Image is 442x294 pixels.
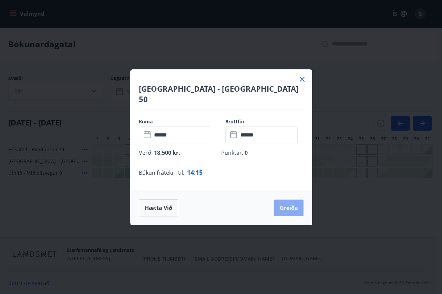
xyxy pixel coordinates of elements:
[274,200,304,216] button: Greiða
[225,118,304,125] label: Brottför
[139,83,304,104] h4: [GEOGRAPHIC_DATA] - [GEOGRAPHIC_DATA] 50
[139,169,184,177] span: Bókun frátekin til :
[187,168,196,176] span: 14 :
[139,118,217,125] label: Koma
[139,199,178,216] button: Hætta við
[153,149,180,156] span: 18.500 kr.
[243,149,248,156] span: 0
[139,149,221,156] p: Verð :
[196,168,203,176] span: 15
[221,149,304,156] p: Punktar :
